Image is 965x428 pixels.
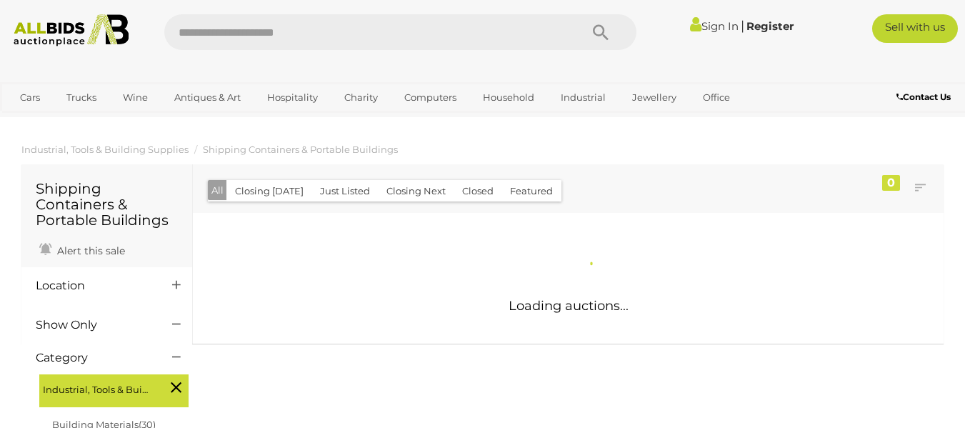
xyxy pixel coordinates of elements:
a: Jewellery [623,86,686,109]
b: Contact Us [896,91,951,102]
a: Register [746,19,794,33]
a: Computers [395,86,466,109]
div: 0 [882,175,900,191]
a: Alert this sale [36,239,129,260]
h4: Category [36,352,151,364]
button: All [208,180,227,201]
h4: Show Only [36,319,151,332]
span: | [741,18,744,34]
a: Wine [114,86,157,109]
span: Industrial, Tools & Building Supplies [43,378,150,398]
a: Shipping Containers & Portable Buildings [203,144,398,155]
a: Industrial, Tools & Building Supplies [21,144,189,155]
a: Sell with us [872,14,958,43]
a: Household [474,86,544,109]
a: Charity [335,86,387,109]
a: Antiques & Art [165,86,250,109]
a: Contact Us [896,89,954,105]
button: Just Listed [311,180,379,202]
a: Cars [11,86,49,109]
button: Featured [501,180,561,202]
h1: Shipping Containers & Portable Buildings [36,181,178,228]
button: Closing [DATE] [226,180,312,202]
a: Sign In [690,19,739,33]
a: Trucks [57,86,106,109]
button: Closed [454,180,502,202]
a: Office [694,86,739,109]
a: [GEOGRAPHIC_DATA] [66,109,186,133]
button: Closing Next [378,180,454,202]
a: Hospitality [258,86,327,109]
button: Search [565,14,636,50]
span: Loading auctions... [509,298,629,314]
a: Industrial [551,86,615,109]
img: Allbids.com.au [7,14,136,46]
span: Alert this sale [54,244,125,257]
a: Sports [11,109,59,133]
h4: Location [36,279,151,292]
